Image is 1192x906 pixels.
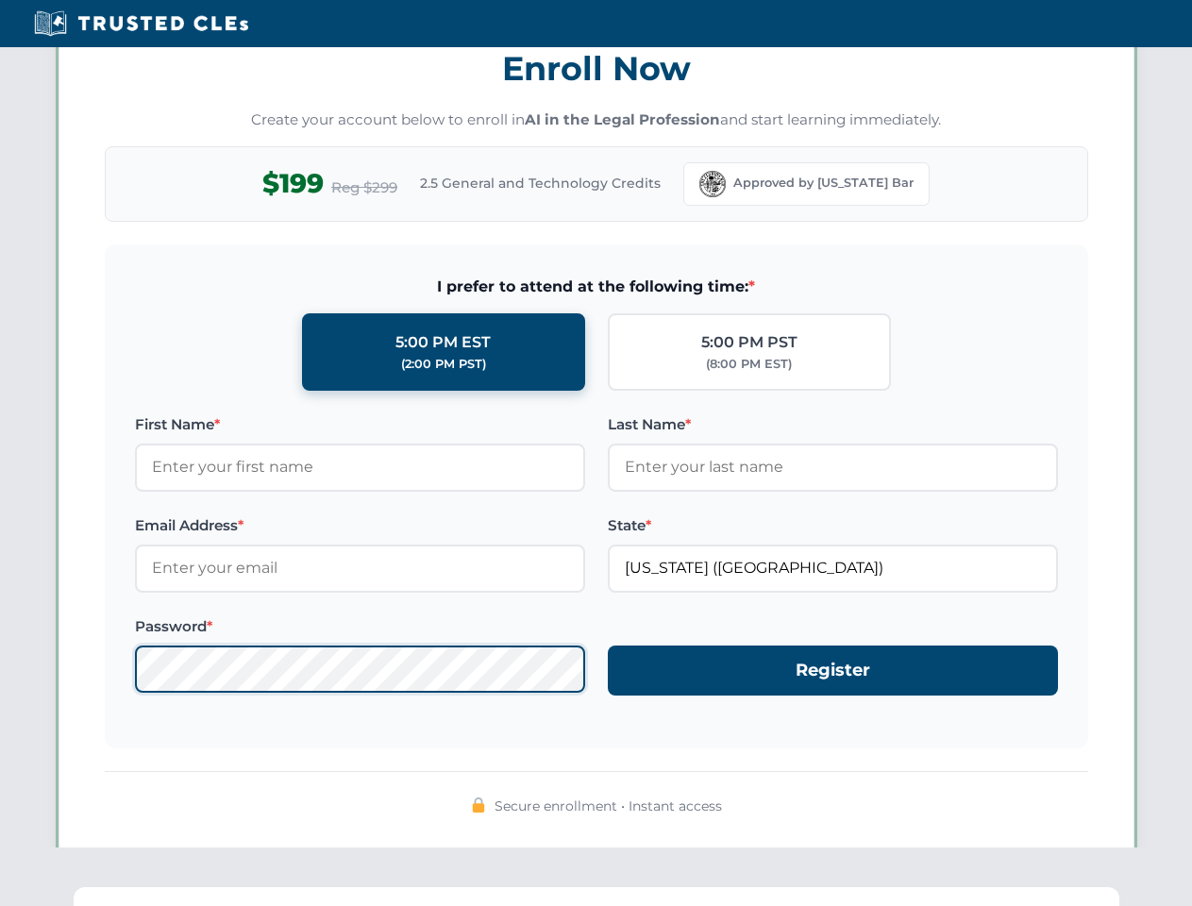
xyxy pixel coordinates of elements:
[135,413,585,436] label: First Name
[608,514,1058,537] label: State
[135,275,1058,299] span: I prefer to attend at the following time:
[608,444,1058,491] input: Enter your last name
[262,162,324,205] span: $199
[471,797,486,813] img: 🔒
[105,109,1088,131] p: Create your account below to enroll in and start learning immediately.
[733,174,914,193] span: Approved by [US_STATE] Bar
[135,545,585,592] input: Enter your email
[525,110,720,128] strong: AI in the Legal Profession
[701,330,797,355] div: 5:00 PM PST
[135,514,585,537] label: Email Address
[28,9,254,38] img: Trusted CLEs
[401,355,486,374] div: (2:00 PM PST)
[706,355,792,374] div: (8:00 PM EST)
[331,176,397,199] span: Reg $299
[135,444,585,491] input: Enter your first name
[608,545,1058,592] input: Florida (FL)
[608,646,1058,696] button: Register
[608,413,1058,436] label: Last Name
[420,173,661,193] span: 2.5 General and Technology Credits
[105,39,1088,98] h3: Enroll Now
[495,796,722,816] span: Secure enrollment • Instant access
[699,171,726,197] img: Florida Bar
[135,615,585,638] label: Password
[395,330,491,355] div: 5:00 PM EST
